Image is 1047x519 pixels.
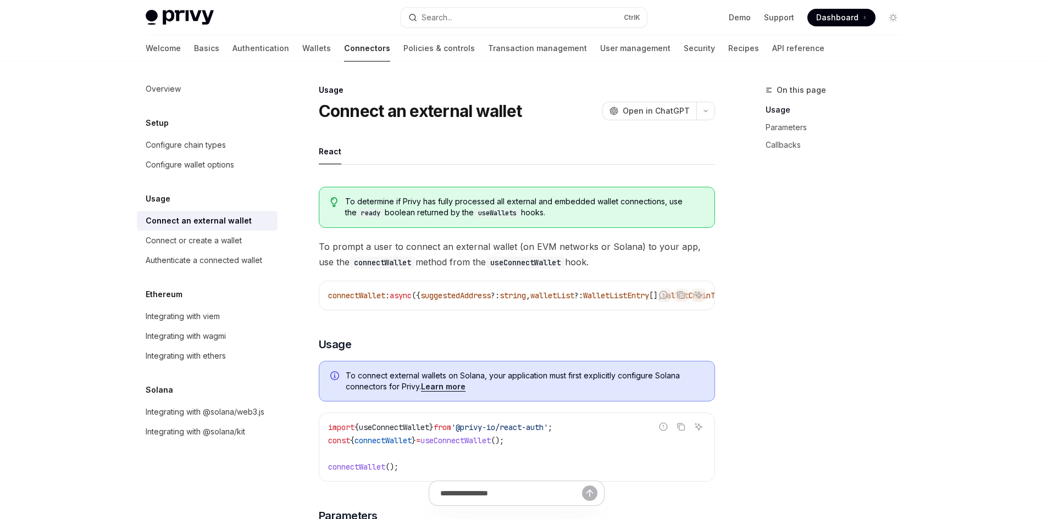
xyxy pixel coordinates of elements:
span: connectWallet [354,436,412,445]
span: from [434,422,451,432]
span: ?: [491,291,500,300]
span: Dashboard [816,12,858,23]
div: Search... [422,11,452,24]
span: = [416,436,420,445]
code: useWallets [474,208,521,219]
code: ready [357,208,385,219]
span: Usage [319,337,352,352]
span: : [385,291,390,300]
a: Wallets [302,35,331,62]
span: } [429,422,434,432]
span: (); [385,462,398,472]
a: Demo [729,12,751,23]
a: Connectors [344,35,390,62]
a: Policies & controls [403,35,475,62]
svg: Info [330,371,341,382]
div: Integrating with wagmi [146,330,226,343]
div: Integrating with ethers [146,349,226,362]
span: import [328,422,354,432]
button: Report incorrect code [656,420,671,434]
span: useConnectWallet [359,422,429,432]
img: light logo [146,10,214,25]
a: Integrating with wagmi [137,326,278,346]
a: Parameters [766,119,911,136]
span: } [412,436,416,445]
svg: Tip [330,197,338,207]
span: ?: [574,291,583,300]
span: suggestedAddress [420,291,491,300]
a: Learn more [421,382,466,392]
span: connectWallet [328,462,385,472]
button: Ask AI [691,288,706,302]
span: , [526,291,530,300]
h5: Usage [146,192,170,205]
code: connectWallet [350,256,416,269]
a: Overview [137,79,278,99]
span: (); [491,436,504,445]
span: To connect external wallets on Solana, your application must first explicitly configure Solana co... [346,370,703,392]
div: Configure chain types [146,138,226,152]
h5: Ethereum [146,288,182,301]
a: Transaction management [488,35,587,62]
span: To determine if Privy has fully processed all external and embedded wallet connections, use the b... [345,196,703,219]
span: { [354,422,359,432]
div: Connect or create a wallet [146,234,242,247]
span: { [350,436,354,445]
code: useConnectWallet [486,256,565,269]
div: Connect an external wallet [146,214,252,227]
span: ({ [412,291,420,300]
a: API reference [772,35,824,62]
a: Connect or create a wallet [137,231,278,250]
div: Authenticate a connected wallet [146,254,262,267]
button: Open in ChatGPT [602,102,696,120]
div: Integrating with @solana/web3.js [146,405,264,418]
span: useConnectWallet [420,436,491,445]
h5: Setup [146,116,169,130]
a: Dashboard [807,9,876,26]
button: Report incorrect code [656,288,671,302]
span: walletList [530,291,574,300]
a: Authenticate a connected wallet [137,250,278,270]
span: const [328,436,350,445]
a: Integrating with viem [137,306,278,326]
span: '@privy-io/react-auth' [451,422,548,432]
a: Integrating with ethers [137,346,278,366]
a: Welcome [146,35,181,62]
a: Authentication [232,35,289,62]
a: Basics [194,35,219,62]
button: Ask AI [691,420,706,434]
span: string [500,291,526,300]
a: User management [600,35,671,62]
div: React [319,138,341,164]
a: Callbacks [766,136,911,154]
span: To prompt a user to connect an external wallet (on EVM networks or Solana) to your app, use the m... [319,239,715,270]
button: Open search [401,8,647,27]
a: Integrating with @solana/kit [137,422,278,442]
span: ; [548,422,552,432]
button: Copy the contents from the code block [674,420,688,434]
button: Toggle dark mode [884,9,902,26]
button: Send message [582,485,597,501]
a: Integrating with @solana/web3.js [137,402,278,422]
h5: Solana [146,383,173,397]
span: Open in ChatGPT [623,105,690,116]
div: Usage [319,85,715,96]
div: Configure wallet options [146,158,234,171]
div: Overview [146,82,181,96]
span: [], [649,291,662,300]
span: Ctrl K [624,13,640,22]
div: Integrating with @solana/kit [146,425,245,438]
a: Usage [766,101,911,119]
div: Integrating with viem [146,310,220,323]
span: WalletListEntry [583,291,649,300]
a: Configure chain types [137,135,278,155]
span: connectWallet [328,291,385,300]
a: Configure wallet options [137,155,278,175]
button: Copy the contents from the code block [674,288,688,302]
h1: Connect an external wallet [319,101,522,121]
span: async [390,291,412,300]
a: Support [764,12,794,23]
input: Ask a question... [440,481,582,505]
a: Security [684,35,715,62]
a: Recipes [728,35,759,62]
